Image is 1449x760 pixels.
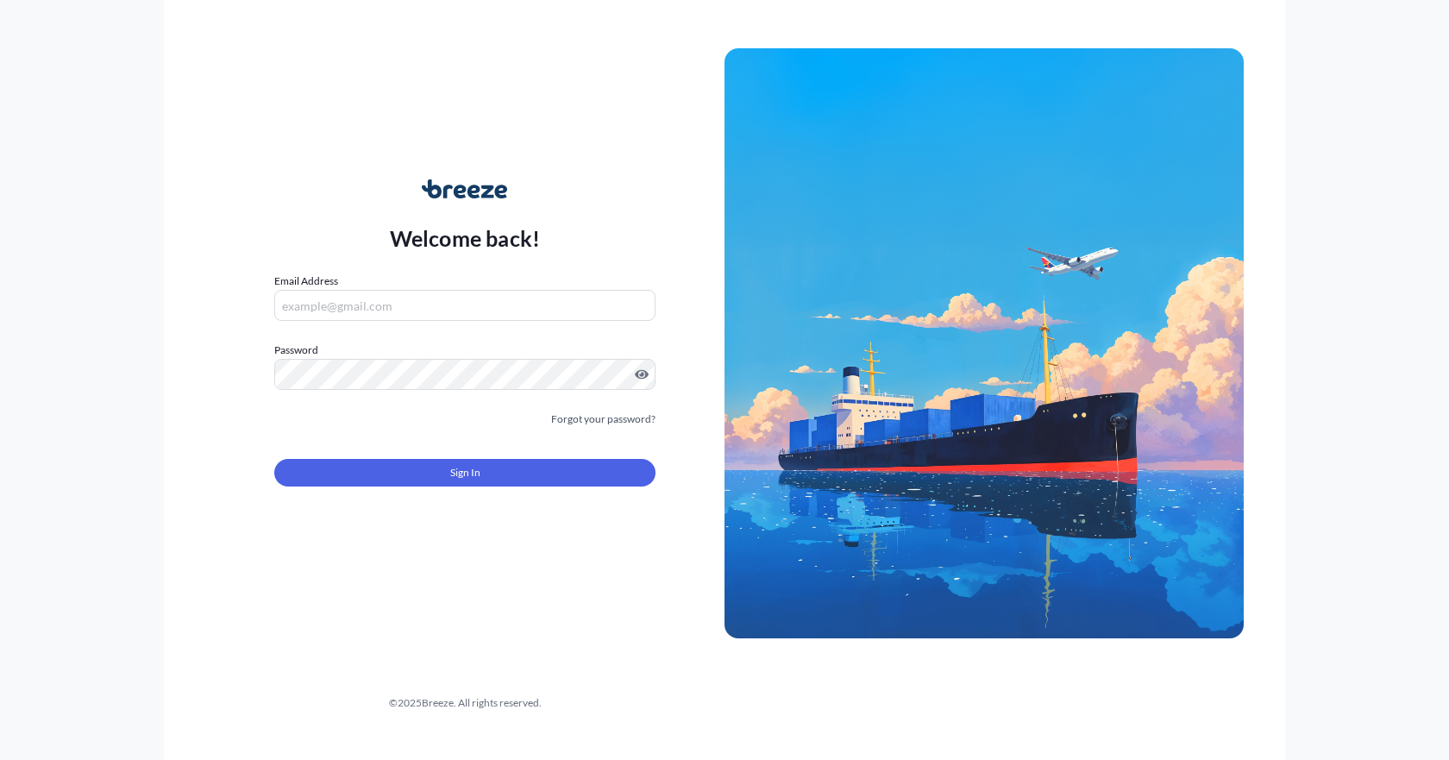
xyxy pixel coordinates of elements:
[274,459,655,487] button: Sign In
[635,367,649,381] button: Show password
[724,48,1244,638] img: Ship illustration
[450,464,480,481] span: Sign In
[390,224,541,252] p: Welcome back!
[551,411,655,428] a: Forgot your password?
[274,342,655,359] label: Password
[274,273,338,290] label: Email Address
[205,694,724,712] div: © 2025 Breeze. All rights reserved.
[274,290,655,321] input: example@gmail.com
